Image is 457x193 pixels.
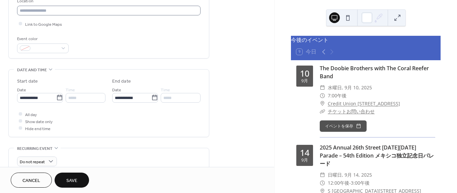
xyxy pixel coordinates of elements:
div: ​ [320,171,325,179]
span: Date and time [17,67,47,74]
span: 7:00午後 [328,92,347,100]
span: 12:00午後 [328,179,349,187]
span: Date [112,86,121,93]
span: Do not repeat [20,158,45,166]
span: Time [161,86,170,93]
span: Time [66,86,75,93]
span: 3:00午後 [351,179,370,187]
div: 10 [300,69,309,78]
a: 2025 Annual 26th Street [DATE][DATE] Parade – 54th Edition メキシコ独立記念日パレード [320,144,434,167]
span: Link to Google Maps [25,21,62,28]
div: ​ [320,107,325,115]
a: チケットお問い合わせ [328,108,375,114]
a: The Doobie Brothers with The Coral Reefer Band [320,65,429,80]
div: End date [112,78,131,85]
button: Save [55,173,89,188]
span: Date [17,86,26,93]
div: ​ [320,100,325,108]
div: 9月 [301,79,308,83]
span: Save [66,177,77,184]
span: Recurring event [17,145,53,152]
span: Cancel [22,177,40,184]
button: イベントを保存 [320,120,367,132]
a: Credit Union [STREET_ADDRESS] [328,100,400,108]
span: 水曜日, 9月 10, 2025 [328,84,372,92]
button: Cancel [11,173,52,188]
div: 今後のイベント [291,36,441,44]
span: 日曜日, 9月 14, 2025 [328,171,372,179]
div: 9月 [301,158,308,163]
div: ​ [320,92,325,100]
span: All day [25,111,37,118]
span: Hide end time [25,125,51,132]
div: ​ [320,179,325,187]
span: - [349,179,351,187]
div: Event color [17,35,67,42]
div: Start date [17,78,38,85]
span: Show date only [25,118,53,125]
div: 14 [300,149,309,157]
div: ​ [320,84,325,92]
